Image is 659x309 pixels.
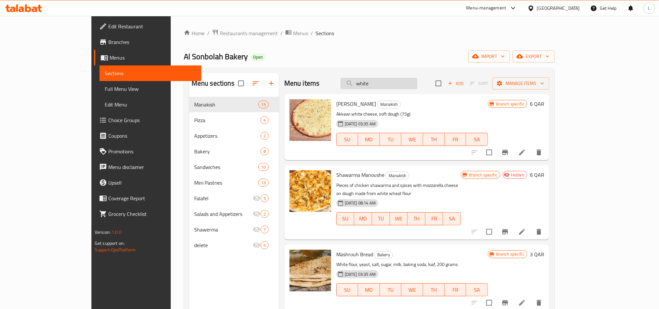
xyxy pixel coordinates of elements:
[194,163,258,171] span: Sandwiches
[95,239,125,247] span: Get support on:
[258,179,269,187] div: items
[261,241,269,249] div: items
[108,147,196,155] span: Promotions
[263,76,279,91] button: Add section
[447,135,464,144] span: FR
[497,145,513,160] button: Branch-specific-item
[94,159,201,175] a: Menu disclaimer
[354,212,372,225] button: MO
[108,22,196,30] span: Edit Restaurant
[94,50,201,65] a: Menus
[358,133,380,146] button: MO
[497,224,513,240] button: Branch-specific-item
[261,210,269,218] div: items
[336,170,384,180] span: Shawarma Manoushe
[383,285,399,295] span: TU
[531,224,547,240] button: delete
[261,242,268,248] span: 4
[466,172,500,178] span: Branch specific
[95,228,111,236] span: Version:
[518,299,526,307] a: Edit menu item
[289,170,331,212] img: Shawarma Manoushe
[474,52,505,61] span: import
[518,52,549,61] span: export
[189,206,279,222] div: Salads and Appetizers2
[261,147,269,155] div: items
[530,250,544,259] h6: 3 QAR
[393,214,405,223] span: WE
[105,69,196,77] span: Sections
[192,78,235,88] h2: Menu sections
[189,128,279,144] div: Appetizers2
[466,283,488,296] button: SA
[378,101,400,108] span: Manakish
[390,212,408,225] button: WE
[468,50,510,63] button: import
[530,99,544,108] h6: 6 QAR
[339,285,356,295] span: SU
[289,250,331,291] img: Mashrouh Bread
[261,116,269,124] div: items
[108,210,196,218] span: Grocery Checklist
[261,226,269,233] div: items
[380,283,401,296] button: TU
[445,78,466,89] span: Add item
[410,214,423,223] span: TH
[94,206,201,222] a: Grocery Checklist
[259,164,268,170] span: 10
[194,194,253,202] span: Falafel
[447,80,464,87] span: Add
[482,146,496,159] span: Select to update
[194,210,253,218] span: Salads and Appetizers
[445,133,466,146] button: FR
[94,19,201,34] a: Edit Restaurant
[194,241,253,249] span: delete
[189,97,279,112] div: Manakish15
[94,128,201,144] a: Coupons
[428,214,441,223] span: FR
[358,283,380,296] button: MO
[357,214,370,223] span: MO
[261,133,268,139] span: 2
[518,228,526,236] a: Edit menu item
[469,285,485,295] span: SA
[110,54,196,62] span: Menus
[361,285,377,295] span: MO
[492,77,549,90] button: Manage items
[94,112,201,128] a: Choice Groups
[404,135,420,144] span: WE
[189,159,279,175] div: Sandwiches10
[293,29,308,37] span: Menus
[432,77,445,90] span: Select section
[189,222,279,237] div: Shawerma7
[189,144,279,159] div: Bakery8
[372,212,390,225] button: TU
[466,78,492,89] span: Select section first
[284,78,320,88] h2: Menu items
[466,133,488,146] button: SA
[212,29,278,37] a: Restaurants management
[285,29,308,37] a: Menus
[339,214,352,223] span: SU
[530,170,544,179] h6: 6 QAR
[401,283,423,296] button: WE
[253,241,261,249] svg: Inactive section
[253,210,261,218] svg: Inactive section
[493,101,527,107] span: Branch specific
[445,283,466,296] button: FR
[426,135,442,144] span: TH
[95,246,136,254] a: Support.OpsPlatform
[336,212,354,225] button: SU
[258,101,269,108] div: items
[108,194,196,202] span: Coverage Report
[383,135,399,144] span: TU
[377,101,401,108] div: Manakish
[374,251,393,259] div: Bakery
[425,212,443,225] button: FR
[184,49,248,64] span: Al Sonbolah Bakery
[339,135,356,144] span: SU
